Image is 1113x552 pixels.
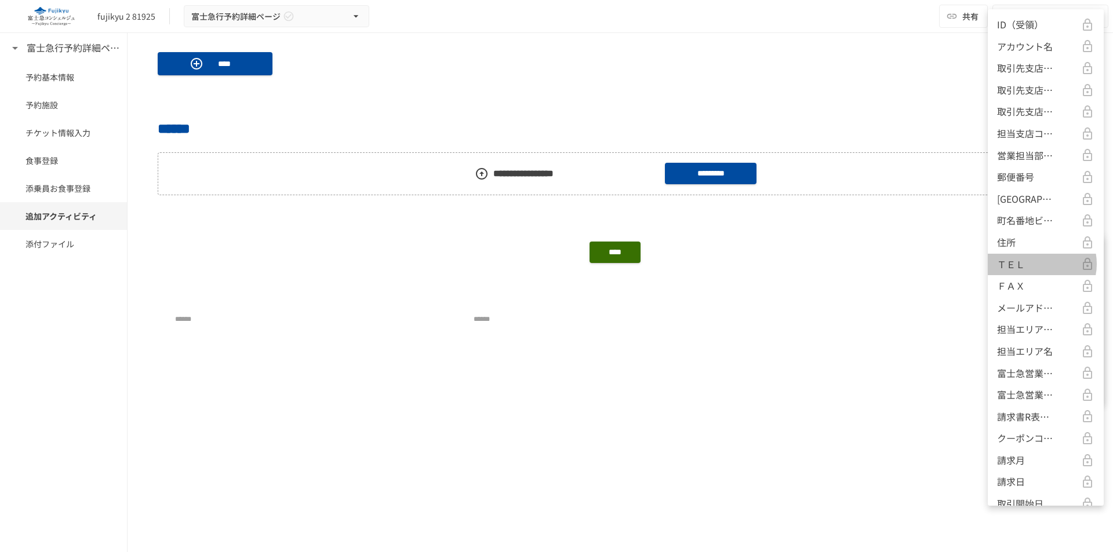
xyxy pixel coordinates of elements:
[997,474,1025,489] p: 請求日
[997,279,1025,294] p: ＦＡＸ
[997,410,1055,425] p: 請求書R表示区分
[997,148,1055,163] p: 営業担当部門コード
[997,192,1055,207] p: [GEOGRAPHIC_DATA]
[997,17,1043,32] p: ID（受領）
[997,366,1055,381] p: 富士急営業担当者コード
[997,301,1055,316] p: メールアドレス
[997,344,1053,359] p: 担当エリア名
[997,104,1055,119] p: 取引先支店名・部署名略称（漢字）
[997,213,1055,228] p: 町名番地ビル名
[997,83,1055,98] p: 取引先支店名・部署名（カナ）
[997,453,1025,468] p: 請求月
[997,322,1055,337] p: 担当エリアコード
[997,431,1055,446] p: クーポンコード
[997,388,1055,403] p: 富士急営業アシスタンドコード
[997,61,1055,76] p: 取引先支店コード
[997,126,1055,141] p: 担当支店コード
[997,39,1053,54] p: アカウント名
[997,235,1016,250] p: 住所
[997,496,1043,511] p: 取引開始日
[997,170,1034,185] p: 郵便番号
[997,257,1025,272] p: ＴＥＬ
